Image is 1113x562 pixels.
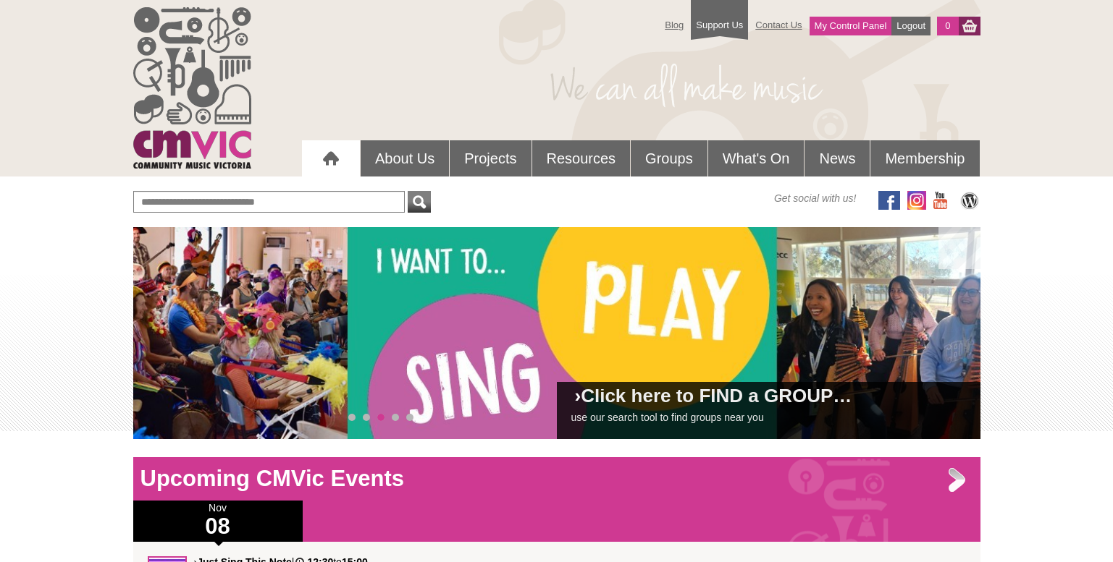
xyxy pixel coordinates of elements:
div: Nov [133,501,303,542]
a: Logout [891,17,931,35]
a: Blog [658,12,691,38]
a: News [805,140,870,176]
span: Get social with us! [774,191,857,205]
img: CMVic Blog [959,191,980,210]
a: Membership [870,140,979,176]
h1: 08 [133,515,303,538]
a: Contact Us [748,12,809,38]
h1: Upcoming CMVic Events [133,464,980,493]
h2: › [571,389,966,410]
a: 0 [937,17,958,35]
a: My Control Panel [810,17,892,35]
a: Resources [532,140,631,176]
a: Click here to FIND a GROUP… [581,385,852,406]
a: About Us [361,140,449,176]
a: What's On [708,140,805,176]
a: Projects [450,140,531,176]
img: cmvic_logo.png [133,7,251,169]
a: use our search tool to find groups near you [571,412,764,423]
a: Groups [631,140,707,176]
img: icon-instagram.png [907,191,926,210]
